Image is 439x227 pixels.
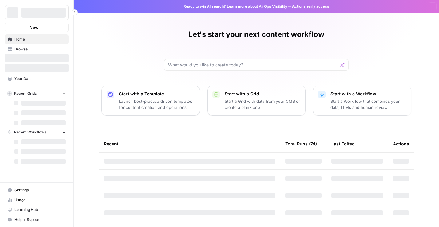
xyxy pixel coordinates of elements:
[313,86,411,116] button: Start with a WorkflowStart a Workflow that combines your data, LLMs and human review
[14,37,66,42] span: Home
[393,135,409,152] div: Actions
[227,4,247,9] a: Learn more
[104,135,275,152] div: Recent
[225,91,300,97] p: Start with a Grid
[285,135,317,152] div: Total Runs (7d)
[207,86,306,116] button: Start with a GridStart a Grid with data from your CMS or create a blank one
[14,46,66,52] span: Browse
[119,91,195,97] p: Start with a Template
[5,44,69,54] a: Browse
[14,91,37,96] span: Recent Grids
[330,98,406,110] p: Start a Workflow that combines your data, LLMs and human review
[5,74,69,84] a: Your Data
[168,62,337,68] input: What would you like to create today?
[101,86,200,116] button: Start with a TemplateLaunch best-practice driven templates for content creation and operations
[14,217,66,222] span: Help + Support
[5,128,69,137] button: Recent Workflows
[14,76,66,82] span: Your Data
[292,4,329,9] span: Actions early access
[184,4,287,9] span: Ready to win AI search? about AirOps Visibility
[5,185,69,195] a: Settings
[188,30,324,39] h1: Let's start your next content workflow
[14,187,66,193] span: Settings
[119,98,195,110] p: Launch best-practice driven templates for content creation and operations
[14,129,46,135] span: Recent Workflows
[30,24,38,30] span: New
[5,34,69,44] a: Home
[225,98,300,110] p: Start a Grid with data from your CMS or create a blank one
[14,207,66,213] span: Learning Hub
[330,91,406,97] p: Start with a Workflow
[5,23,69,32] button: New
[331,135,355,152] div: Last Edited
[5,195,69,205] a: Usage
[5,89,69,98] button: Recent Grids
[5,205,69,215] a: Learning Hub
[14,197,66,203] span: Usage
[5,215,69,225] button: Help + Support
